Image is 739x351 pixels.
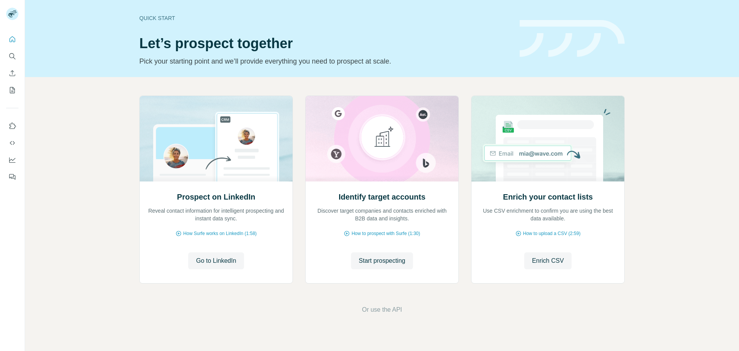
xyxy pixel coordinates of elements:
button: Or use the API [362,305,402,314]
h2: Enrich your contact lists [503,191,593,202]
p: Discover target companies and contacts enriched with B2B data and insights. [313,207,451,222]
span: Go to LinkedIn [196,256,236,265]
button: Use Surfe API [6,136,18,150]
span: Start prospecting [359,256,405,265]
button: Enrich CSV [6,66,18,80]
p: Pick your starting point and we’ll provide everything you need to prospect at scale. [139,56,510,67]
h2: Identify target accounts [339,191,426,202]
span: How Surfe works on LinkedIn (1:58) [183,230,257,237]
button: Use Surfe on LinkedIn [6,119,18,133]
button: Go to LinkedIn [188,252,244,269]
button: Dashboard [6,153,18,167]
img: Enrich your contact lists [471,96,625,181]
img: banner [520,20,625,57]
button: Enrich CSV [524,252,572,269]
p: Use CSV enrichment to confirm you are using the best data available. [479,207,617,222]
p: Reveal contact information for intelligent prospecting and instant data sync. [147,207,285,222]
button: Quick start [6,32,18,46]
span: How to prospect with Surfe (1:30) [351,230,420,237]
span: Enrich CSV [532,256,564,265]
img: Prospect on LinkedIn [139,96,293,181]
button: Start prospecting [351,252,413,269]
h2: Prospect on LinkedIn [177,191,255,202]
button: Search [6,49,18,63]
img: Identify target accounts [305,96,459,181]
h1: Let’s prospect together [139,36,510,51]
button: Feedback [6,170,18,184]
div: Quick start [139,14,510,22]
span: How to upload a CSV (2:59) [523,230,580,237]
button: My lists [6,83,18,97]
